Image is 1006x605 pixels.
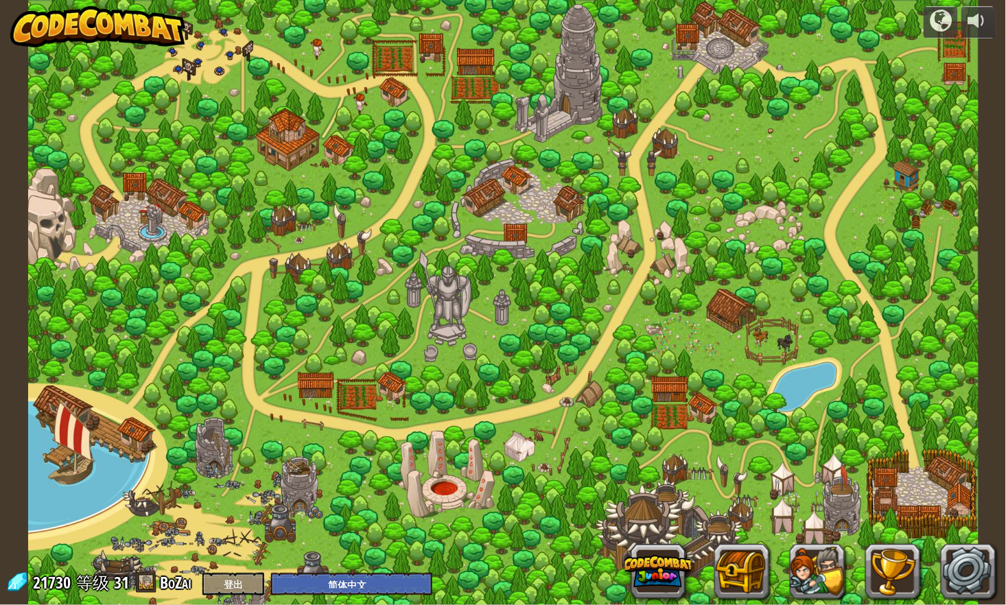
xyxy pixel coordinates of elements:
[33,571,75,593] span: 21730
[76,571,109,594] span: 等级
[160,571,196,593] a: BoZai
[961,6,996,38] button: 音量调节
[10,6,186,47] img: CodeCombat - Learn how to code by playing a game
[202,573,264,595] button: 登出
[924,6,958,38] button: 战役
[114,571,129,593] span: 31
